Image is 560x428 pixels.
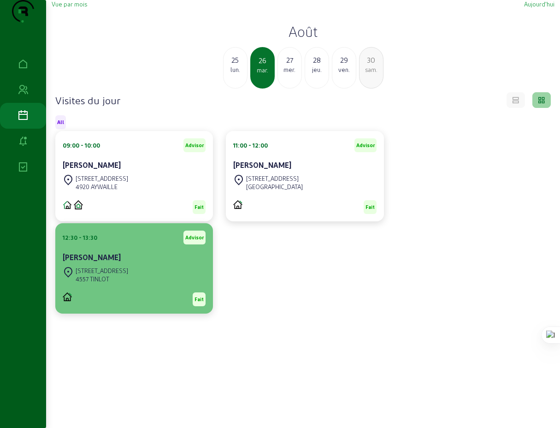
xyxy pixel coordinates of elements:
[360,54,383,65] div: 30
[246,183,303,191] div: [GEOGRAPHIC_DATA]
[55,94,120,107] h4: Visites du jour
[246,174,303,183] div: [STREET_ADDRESS]
[74,200,83,209] img: CITI
[76,174,128,183] div: [STREET_ADDRESS]
[251,66,274,74] div: mar.
[278,65,301,74] div: mer.
[76,275,128,283] div: 4557 TINLOT
[195,296,204,303] span: Fait
[356,142,375,149] span: Advisor
[233,160,291,169] cam-card-title: [PERSON_NAME]
[305,65,329,74] div: jeu.
[233,141,268,149] div: 11:00 - 12:00
[332,54,356,65] div: 29
[524,0,554,7] span: Aujourd'hui
[233,200,242,209] img: PVELEC
[63,253,121,262] cam-card-title: [PERSON_NAME]
[52,0,87,7] span: Vue par mois
[63,160,121,169] cam-card-title: [PERSON_NAME]
[224,54,247,65] div: 25
[360,65,383,74] div: sam.
[251,55,274,66] div: 26
[76,267,128,275] div: [STREET_ADDRESS]
[63,292,72,301] img: PVELEC
[185,142,204,149] span: Advisor
[365,204,375,210] span: Fait
[305,54,329,65] div: 28
[63,200,72,209] img: CIME
[52,23,554,40] h2: Août
[57,119,64,125] span: All
[195,204,204,210] span: Fait
[278,54,301,65] div: 27
[63,233,97,242] div: 12:30 - 13:30
[76,183,128,191] div: 4920 AYWAILLE
[63,141,100,149] div: 09:00 - 10:00
[224,65,247,74] div: lun.
[332,65,356,74] div: ven.
[185,234,204,241] span: Advisor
